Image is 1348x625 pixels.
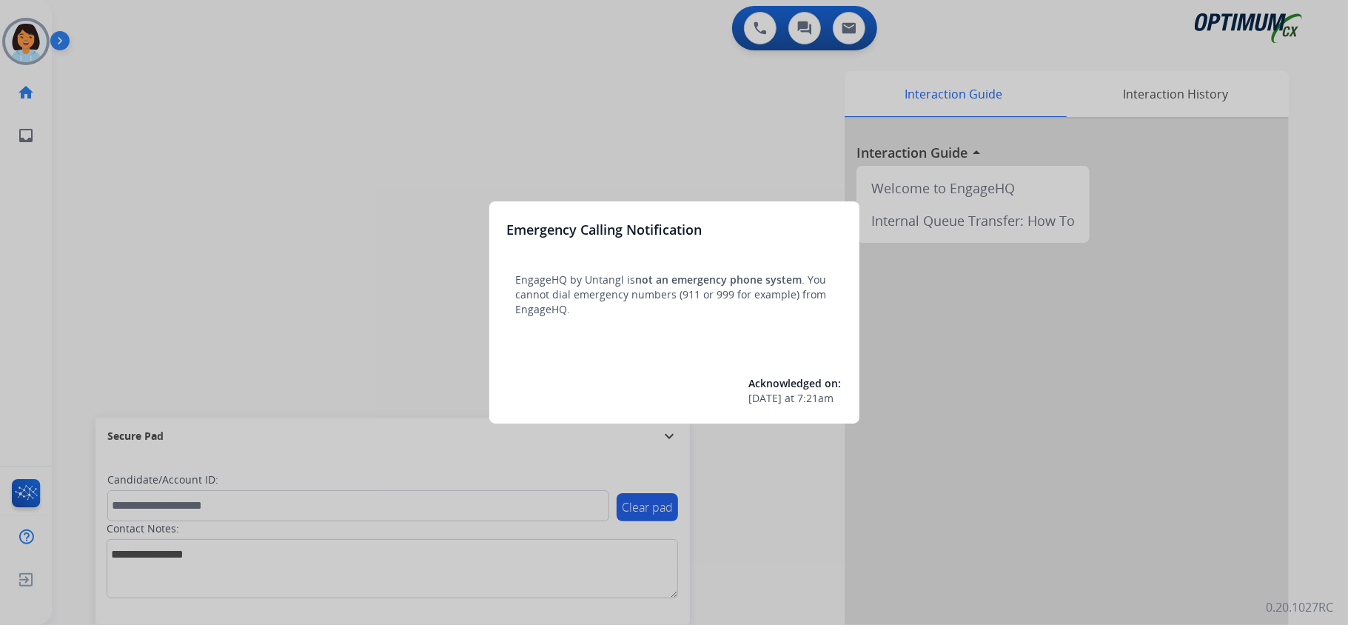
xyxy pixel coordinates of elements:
span: not an emergency phone system [636,273,802,287]
span: Acknowledged on: [749,376,842,390]
p: EngageHQ by Untangl is . You cannot dial emergency numbers (911 or 999 for example) from EngageHQ. [516,273,833,317]
h3: Emergency Calling Notification [507,219,702,240]
div: at [749,391,842,406]
p: 0.20.1027RC [1266,598,1333,616]
span: 7:21am [798,391,834,406]
span: [DATE] [749,391,782,406]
